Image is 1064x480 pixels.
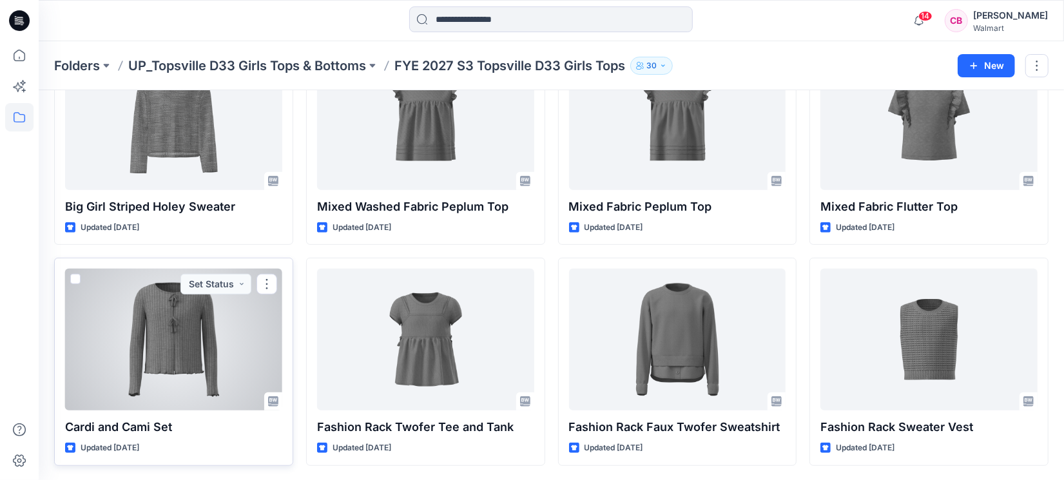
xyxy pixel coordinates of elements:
[630,57,673,75] button: 30
[569,198,786,216] p: Mixed Fabric Peplum Top
[820,269,1038,410] a: Fashion Rack Sweater Vest
[973,8,1048,23] div: [PERSON_NAME]
[317,269,534,410] a: Fashion Rack Twofer Tee and Tank
[81,221,139,235] p: Updated [DATE]
[918,11,933,21] span: 14
[973,23,1048,33] div: Walmart
[945,9,968,32] div: CB
[820,48,1038,190] a: Mixed Fabric Flutter Top
[65,48,282,190] a: Big Girl Striped Holey Sweater
[54,57,100,75] a: Folders
[646,59,657,73] p: 30
[81,441,139,455] p: Updated [DATE]
[569,418,786,436] p: Fashion Rack Faux Twofer Sweatshirt
[317,418,534,436] p: Fashion Rack Twofer Tee and Tank
[836,221,895,235] p: Updated [DATE]
[820,198,1038,216] p: Mixed Fabric Flutter Top
[333,441,391,455] p: Updated [DATE]
[569,48,786,190] a: Mixed Fabric Peplum Top
[585,221,643,235] p: Updated [DATE]
[569,269,786,410] a: Fashion Rack Faux Twofer Sweatshirt
[128,57,366,75] a: UP_Topsville D33 Girls Tops & Bottoms
[65,269,282,410] a: Cardi and Cami Set
[333,221,391,235] p: Updated [DATE]
[820,418,1038,436] p: Fashion Rack Sweater Vest
[836,441,895,455] p: Updated [DATE]
[394,57,625,75] p: FYE 2027 S3 Topsville D33 Girls Tops
[65,198,282,216] p: Big Girl Striped Holey Sweater
[585,441,643,455] p: Updated [DATE]
[958,54,1015,77] button: New
[317,48,534,190] a: Mixed Washed Fabric Peplum Top
[317,198,534,216] p: Mixed Washed Fabric Peplum Top
[65,418,282,436] p: Cardi and Cami Set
